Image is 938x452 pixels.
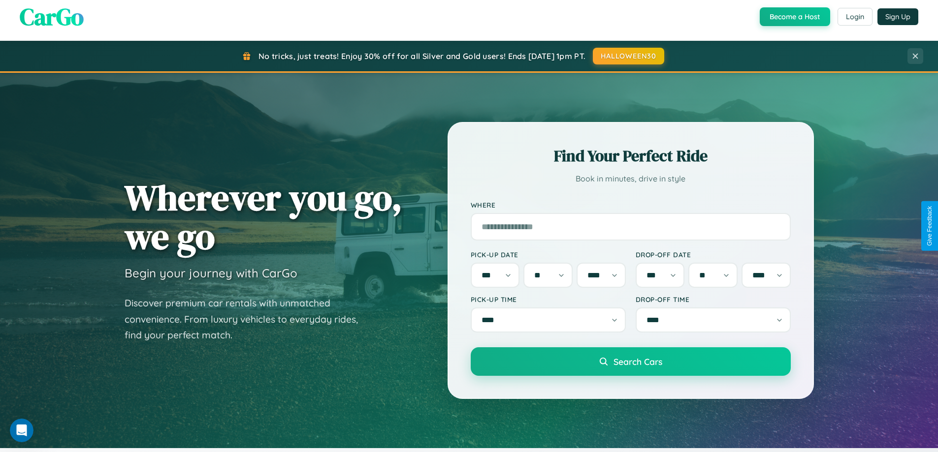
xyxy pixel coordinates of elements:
div: Give Feedback [926,206,933,246]
span: CarGo [20,0,84,33]
label: Where [471,201,791,209]
h1: Wherever you go, we go [125,178,402,256]
h2: Find Your Perfect Ride [471,145,791,167]
button: Sign Up [877,8,918,25]
label: Pick-up Date [471,250,626,259]
label: Pick-up Time [471,295,626,303]
span: No tricks, just treats! Enjoy 30% off for all Silver and Gold users! Ends [DATE] 1pm PT. [259,51,585,61]
button: HALLOWEEN30 [593,48,664,64]
p: Book in minutes, drive in style [471,172,791,186]
label: Drop-off Date [636,250,791,259]
h3: Begin your journey with CarGo [125,266,297,280]
p: Discover premium car rentals with unmatched convenience. From luxury vehicles to everyday rides, ... [125,295,371,343]
span: Search Cars [614,356,662,367]
button: Become a Host [760,7,830,26]
label: Drop-off Time [636,295,791,303]
button: Login [838,8,873,26]
button: Search Cars [471,347,791,376]
iframe: Intercom live chat [10,419,33,442]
